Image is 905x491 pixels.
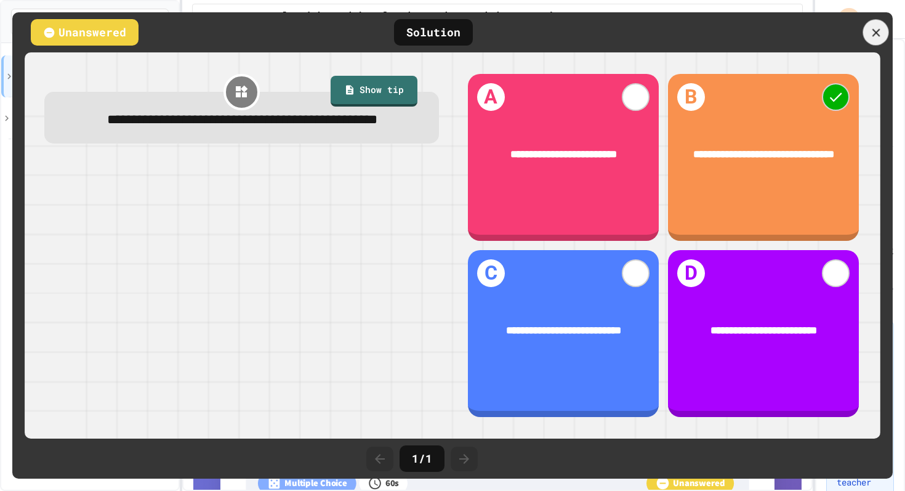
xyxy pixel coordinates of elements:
[477,259,505,287] h1: C
[677,83,705,111] h1: B
[31,19,139,46] div: Unanswered
[331,76,417,107] a: Show tip
[394,19,473,46] div: Solution
[677,259,705,287] h1: D
[477,83,505,111] h1: A
[400,445,444,472] div: 1 / 1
